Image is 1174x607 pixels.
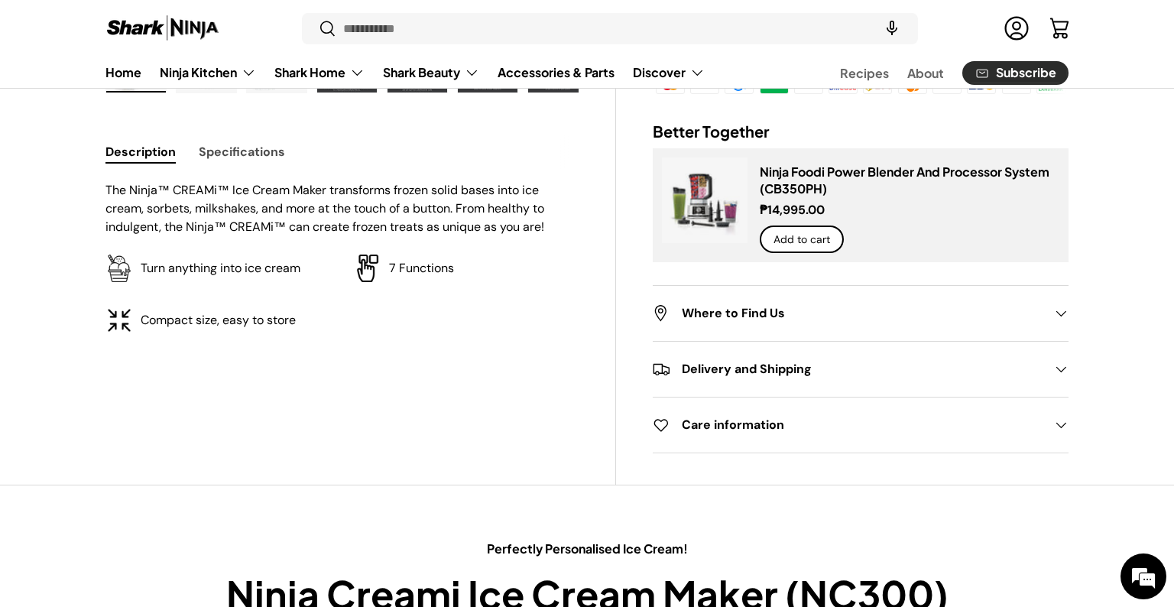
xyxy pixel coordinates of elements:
summary: Care information [653,398,1069,453]
summary: Where to Find Us [653,286,1069,341]
p: The Ninja™ CREAMi™ Ice Cream Maker transforms frozen solid bases into ice cream, sorbets, milksha... [105,181,579,236]
a: Ninja Foodi Power Blender And Processor System (CB350PH) [760,164,1049,196]
img: Shark Ninja Philippines [105,14,220,44]
summary: Ninja Kitchen [151,57,265,88]
h2: Care information [653,416,1044,434]
p: Perfectly Personalised Ice Cream! [196,540,978,558]
button: Description [105,135,176,169]
p: Compact size, easy to store [141,311,296,329]
summary: Discover [624,57,714,88]
p: 7 Functions [389,259,454,278]
span: We're online! [89,193,211,347]
h2: Better Together [653,121,1069,142]
div: Chat with us now [79,86,257,105]
span: Subscribe [996,67,1056,80]
h2: Delivery and Shipping [653,360,1044,378]
summary: Shark Home [265,57,374,88]
a: Recipes [840,58,889,88]
a: About [907,58,944,88]
textarea: Type your message and hit 'Enter' [8,417,291,471]
p: Turn anything into ice cream [141,259,300,278]
button: Add to cart [760,226,844,254]
div: Minimize live chat window [251,8,287,44]
h2: Where to Find Us [653,304,1044,323]
nav: Primary [105,57,705,88]
summary: Shark Beauty [374,57,488,88]
speech-search-button: Search by voice [868,12,916,46]
nav: Secondary [803,57,1069,88]
a: Home [105,57,141,87]
a: Accessories & Parts [498,57,615,87]
button: Specifications [199,135,285,169]
summary: Delivery and Shipping [653,342,1069,397]
a: Subscribe [962,61,1069,85]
